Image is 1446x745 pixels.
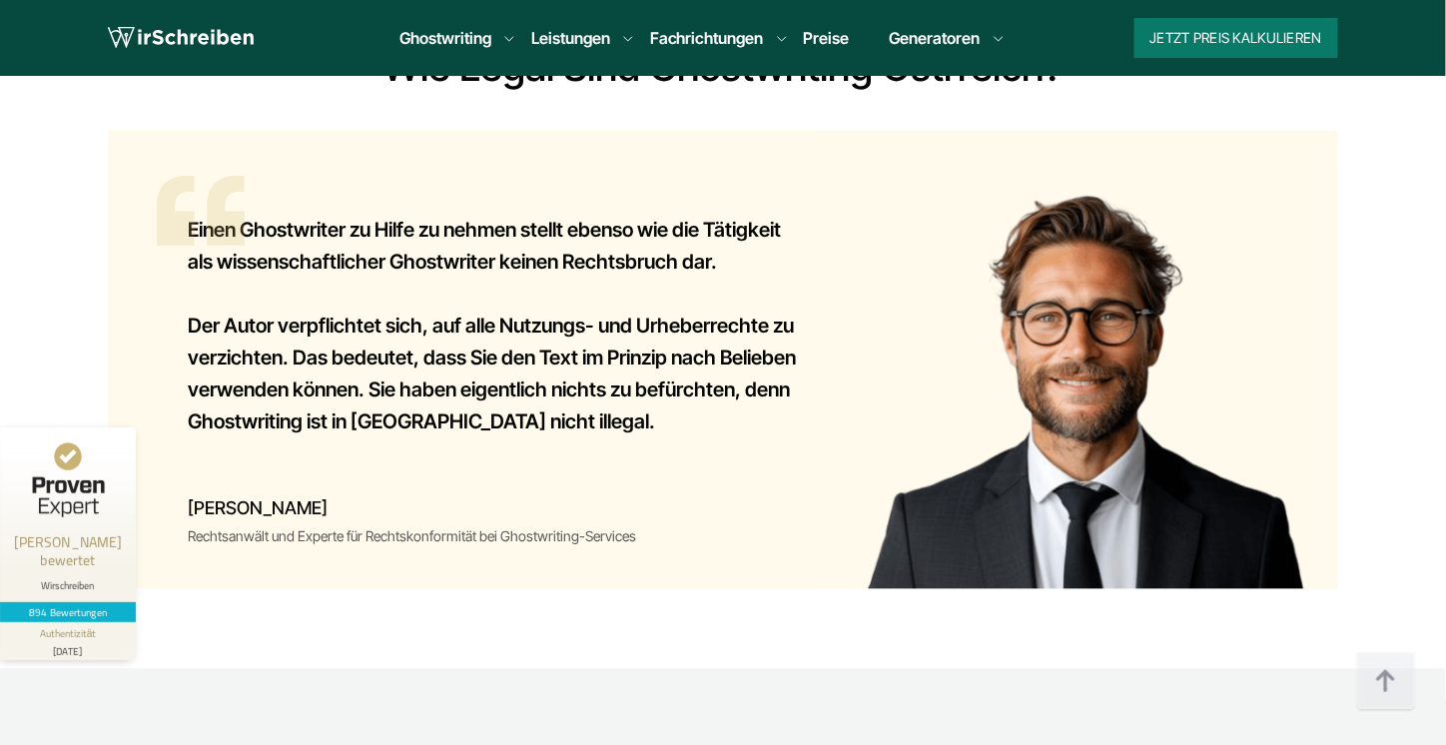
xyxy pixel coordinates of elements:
[8,579,128,592] div: Wirschreiben
[804,28,850,48] a: Preise
[1134,18,1338,58] button: Jetzt Preis kalkulieren
[188,311,806,438] p: Der Autor verpflichtet sich, auf alle Nutzungs- und Urheberrechte zu verzichten. Das bedeutet, da...
[650,26,764,50] a: Fachrichtungen
[399,26,491,50] a: Ghostwriting
[847,173,1323,589] img: Wie legal sind Ghostwriting Östrreich?
[531,26,610,50] a: Leistungen
[188,525,636,589] div: Rechtsanwält und Experte für Rechtskonformität bei Ghostwriting-Services
[188,493,636,525] div: [PERSON_NAME]
[108,23,254,53] img: logo wirschreiben
[40,626,97,641] div: Authentizität
[8,641,128,656] div: [DATE]
[1356,652,1416,712] img: button top
[188,215,806,279] p: Einen Ghostwriter zu Hilfe zu nehmen stellt ebenso wie die Tätigkeit als wissenschaftlicher Ghost...
[890,26,981,50] a: Generatoren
